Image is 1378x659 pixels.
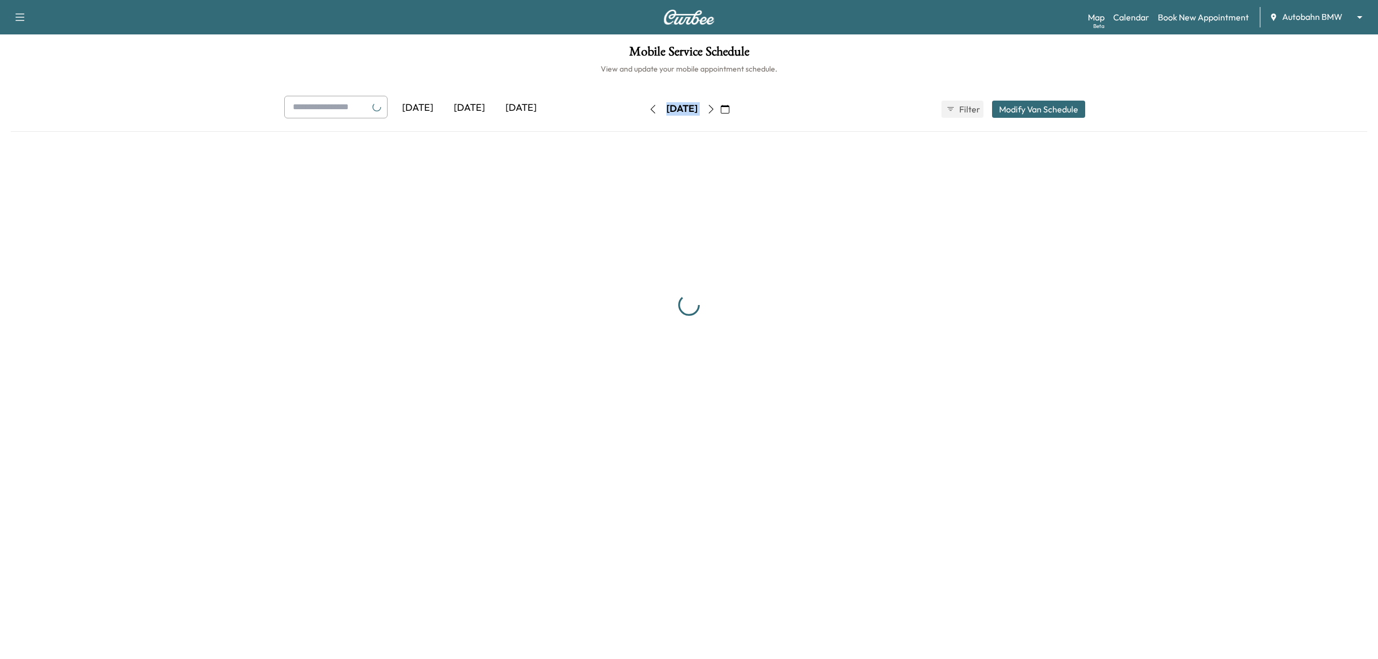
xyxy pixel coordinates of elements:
button: Modify Van Schedule [992,101,1085,118]
img: Curbee Logo [663,10,715,25]
div: [DATE] [666,102,698,116]
span: Autobahn BMW [1282,11,1342,23]
div: Beta [1093,22,1105,30]
div: [DATE] [444,96,495,121]
a: Book New Appointment [1158,11,1249,24]
h6: View and update your mobile appointment schedule. [11,63,1367,74]
a: Calendar [1113,11,1149,24]
h1: Mobile Service Schedule [11,45,1367,63]
button: Filter [941,101,983,118]
a: MapBeta [1088,11,1105,24]
div: [DATE] [392,96,444,121]
div: [DATE] [495,96,547,121]
span: Filter [959,103,979,116]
